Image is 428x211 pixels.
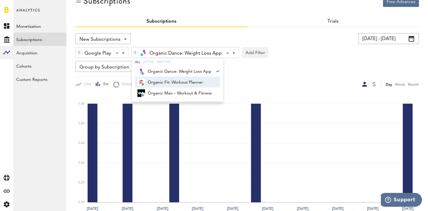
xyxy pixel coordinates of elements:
[141,72,145,75] img: 17.png
[101,82,109,87] span: Bar
[148,77,212,88] span: Organic Fit: Workout Planner
[157,59,171,66] div: Inactive
[135,77,214,88] a: Organic Fit: Workout Planner
[146,19,176,24] a: Subscriptions
[137,89,145,97] img: Zi5XNqvraS1bVCS1bffliLtqWGb3VrZZQlvuZHdqvbc8ew0NfxO878CWopkYggv_NVCI
[227,52,229,54] div: Clear
[13,72,66,86] a: Custom Reports
[395,81,405,88] div: Week
[13,59,66,72] a: Cohorts
[408,81,419,88] div: Month
[140,49,148,56] img: QfxlXbZelHJQNqZzvo-kjGvluQj0tTYvHYTskJz4uFrHUONaDzqP-BjImi0VVQViqw
[16,7,40,19] span: Analytics
[78,201,85,204] text: 0.00
[242,47,269,58] button: Add Filter
[78,102,85,105] text: 1.00
[78,161,85,165] text: 0.40
[79,34,121,45] span: New Subscriptions
[116,52,118,54] div: Clear
[82,82,91,87] span: Line
[13,19,66,33] a: Monetization
[143,59,154,66] div: Active
[78,181,85,184] text: 0.20
[381,193,422,208] iframe: Opens a widget where you can find more information
[140,53,144,56] img: 17.png
[132,47,138,58] div: Delete
[148,66,212,77] span: Organic Dance: Weight Loss App
[135,59,140,66] div: All
[13,46,66,59] a: Acquisition
[386,81,392,88] div: Day
[150,48,222,59] span: Organic Dance: Weight Loss App
[148,88,212,98] span: Organic Man－Workout & Fitness
[141,93,145,97] img: 17.png
[141,82,145,86] img: 17.png
[119,82,132,87] span: Donut
[13,33,66,46] a: Subscriptions
[137,68,145,75] img: QfxlXbZelHJQNqZzvo-kjGvluQj0tTYvHYTskJz4uFrHUONaDzqP-BjImi0VVQViqw
[78,142,85,145] text: 0.60
[78,122,85,125] text: 0.80
[327,19,339,24] a: Trials
[137,78,145,86] img: mP2l4JLli6Iy_oHo0gRoZrjjs4EdfRnL-dw2OZzPARRXX9UTb7vIJGc3CfTca3a4Gg
[76,47,82,58] div: Delete
[79,62,129,72] span: Group by Subscription
[77,50,81,55] img: trash_awesome_blue.svg
[135,88,214,98] a: Organic Man－Workout & Fitness
[135,66,214,77] a: Organic Dance: Weight Loss App
[85,48,111,59] span: Google Play
[133,50,137,55] img: trash_awesome_blue.svg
